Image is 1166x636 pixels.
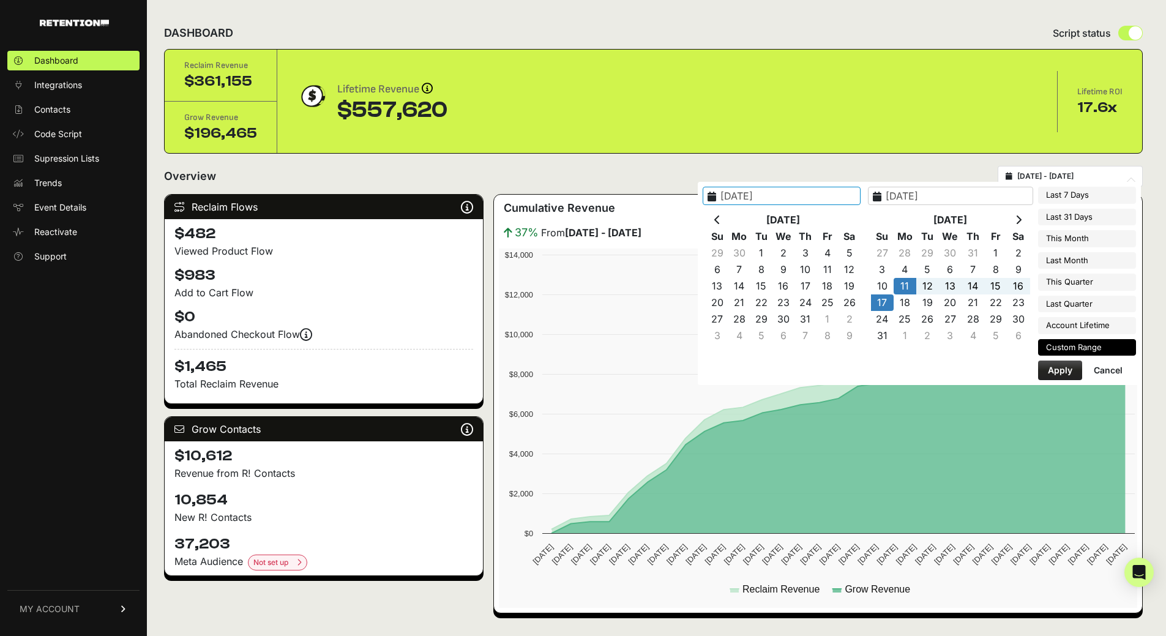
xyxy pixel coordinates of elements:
p: Total Reclaim Revenue [174,376,473,391]
h4: $983 [174,266,473,285]
td: 21 [962,294,984,311]
a: Trends [7,173,140,193]
div: Viewed Product Flow [174,244,473,258]
a: Reactivate [7,222,140,242]
li: This Quarter [1038,274,1136,291]
div: Grow Contacts [165,417,483,441]
td: 30 [1007,311,1030,327]
button: Cancel [1084,361,1132,380]
th: Tu [916,228,939,245]
li: Last Quarter [1038,296,1136,313]
span: Code Script [34,128,82,140]
a: Integrations [7,75,140,95]
td: 29 [984,311,1007,327]
text: [DATE] [780,542,804,566]
span: MY ACCOUNT [20,603,80,615]
td: 6 [706,261,728,278]
h4: 37,203 [174,534,473,554]
td: 2 [1007,245,1030,261]
div: Reclaim Revenue [184,59,257,72]
td: 31 [871,327,894,344]
span: Script status [1053,26,1111,40]
li: Last 7 Days [1038,187,1136,204]
td: 9 [839,327,861,344]
td: 8 [817,327,839,344]
td: 11 [894,278,916,294]
td: 6 [1007,327,1030,344]
text: [DATE] [894,542,918,566]
li: Last Month [1038,252,1136,269]
td: 3 [794,245,817,261]
li: This Month [1038,230,1136,247]
td: 10 [794,261,817,278]
div: Open Intercom Messenger [1124,558,1154,587]
text: [DATE] [703,542,727,566]
button: Apply [1038,361,1082,380]
td: 7 [962,261,984,278]
text: [DATE] [646,542,670,566]
text: $0 [525,529,533,538]
h2: Overview [164,168,216,185]
td: 12 [916,278,939,294]
div: Add to Cart Flow [174,285,473,300]
text: [DATE] [722,542,746,566]
td: 24 [871,311,894,327]
text: $14,000 [505,250,533,260]
th: Fr [817,228,839,245]
td: 30 [728,245,750,261]
div: Reclaim Flows [165,195,483,219]
td: 30 [772,311,794,327]
td: 6 [939,261,962,278]
text: $6,000 [509,410,533,419]
a: Event Details [7,198,140,217]
li: Account Lifetime [1038,317,1136,334]
text: [DATE] [913,542,937,566]
text: [DATE] [875,542,899,566]
td: 16 [1007,278,1030,294]
th: Sa [839,228,861,245]
td: 1 [817,311,839,327]
text: [DATE] [608,542,632,566]
span: Supression Lists [34,152,99,165]
h4: $0 [174,307,473,327]
text: [DATE] [1085,542,1109,566]
td: 18 [817,278,839,294]
td: 14 [962,278,984,294]
td: 3 [706,327,728,344]
span: Reactivate [34,226,77,238]
span: 37% [515,224,539,241]
a: Contacts [7,100,140,119]
td: 26 [839,294,861,311]
text: [DATE] [1028,542,1052,566]
text: [DATE] [665,542,689,566]
td: 29 [706,245,728,261]
td: 20 [939,294,962,311]
td: 6 [772,327,794,344]
text: [DATE] [588,542,612,566]
div: $557,620 [337,98,447,122]
text: [DATE] [799,542,823,566]
td: 13 [939,278,962,294]
div: Abandoned Checkout Flow [174,327,473,342]
th: Th [962,228,984,245]
text: [DATE] [818,542,842,566]
td: 4 [817,245,839,261]
td: 2 [839,311,861,327]
h4: $10,612 [174,446,473,466]
td: 10 [871,278,894,294]
td: 19 [916,294,939,311]
td: 12 [839,261,861,278]
td: 28 [894,245,916,261]
text: [DATE] [627,542,651,566]
img: Retention.com [40,20,109,26]
h4: $482 [174,224,473,244]
p: New R! Contacts [174,510,473,525]
td: 11 [817,261,839,278]
td: 23 [772,294,794,311]
th: Fr [984,228,1007,245]
a: MY ACCOUNT [7,590,140,627]
td: 5 [750,327,772,344]
td: 29 [750,311,772,327]
th: Th [794,228,817,245]
strong: [DATE] - [DATE] [565,226,641,239]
